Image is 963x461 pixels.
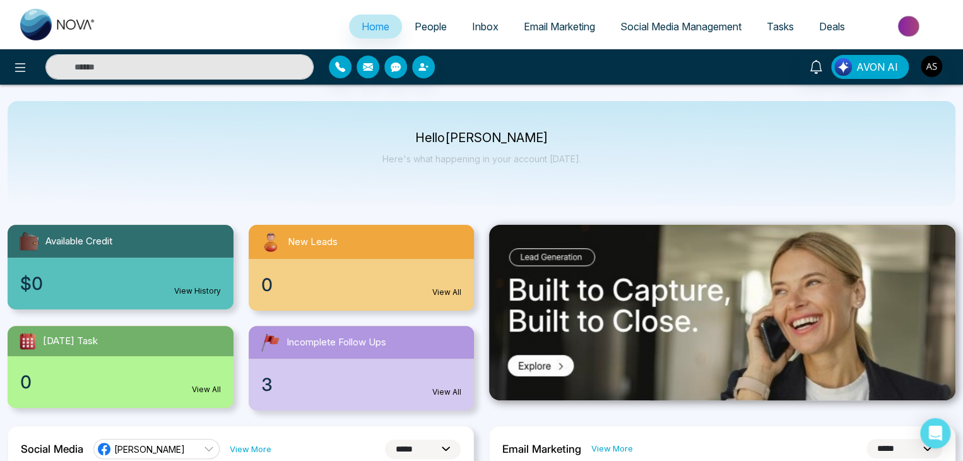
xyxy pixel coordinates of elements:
[114,443,185,455] span: [PERSON_NAME]
[819,20,845,33] span: Deals
[472,20,499,33] span: Inbox
[920,418,950,448] div: Open Intercom Messenger
[382,153,581,164] p: Here's what happening in your account [DATE].
[20,9,96,40] img: Nova CRM Logo
[511,15,608,39] a: Email Marketing
[362,20,389,33] span: Home
[261,272,273,298] span: 0
[382,133,581,143] p: Hello [PERSON_NAME]
[831,55,909,79] button: AVON AI
[489,225,955,400] img: .
[415,20,447,33] span: People
[856,59,898,75] span: AVON AI
[192,384,221,395] a: View All
[20,270,43,297] span: $0
[349,15,402,39] a: Home
[174,285,221,297] a: View History
[502,443,581,455] h2: Email Marketing
[21,443,83,455] h2: Social Media
[459,15,511,39] a: Inbox
[402,15,459,39] a: People
[241,326,482,410] a: Incomplete Follow Ups3View All
[524,20,595,33] span: Email Marketing
[432,386,461,398] a: View All
[259,331,281,354] img: followUps.svg
[608,15,754,39] a: Social Media Management
[754,15,806,39] a: Tasks
[591,443,633,455] a: View More
[288,235,338,249] span: New Leads
[834,58,852,76] img: Lead Flow
[261,371,273,398] span: 3
[806,15,858,39] a: Deals
[259,230,283,254] img: newLeads.svg
[921,56,942,77] img: User Avatar
[43,334,98,349] span: [DATE] Task
[241,225,482,311] a: New Leads0View All
[287,335,386,350] span: Incomplete Follow Ups
[18,331,38,351] img: todayTask.svg
[18,230,40,253] img: availableCredit.svg
[230,443,271,455] a: View More
[45,234,112,249] span: Available Credit
[767,20,794,33] span: Tasks
[20,369,32,395] span: 0
[432,287,461,298] a: View All
[620,20,741,33] span: Social Media Management
[864,12,955,40] img: Market-place.gif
